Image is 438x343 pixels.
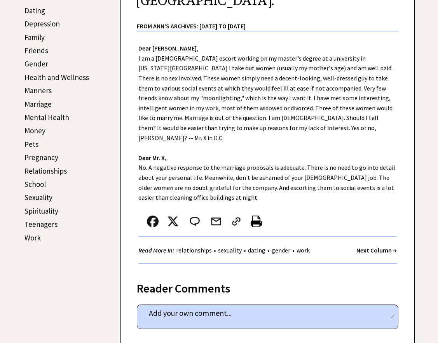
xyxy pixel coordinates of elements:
[167,216,179,227] img: x_small.png
[24,19,60,28] a: Depression
[24,206,58,216] a: Spirituality
[137,280,398,293] div: Reader Comments
[24,99,52,109] a: Marriage
[230,216,242,227] img: link_02.png
[356,246,397,254] a: Next Column →
[138,44,199,52] strong: Dear [PERSON_NAME],
[137,10,398,31] div: From Ann's Archives: [DATE] to [DATE]
[121,31,414,272] div: I am a [DEMOGRAPHIC_DATA] escort working on my master's degree at a university in [US_STATE][GEOG...
[24,233,41,242] a: Work
[24,73,89,82] a: Health and Wellness
[24,6,45,15] a: Dating
[24,33,45,42] a: Family
[210,216,222,227] img: mail.png
[188,216,201,227] img: message_round%202.png
[24,179,46,189] a: School
[138,245,312,255] div: • • • •
[24,139,38,149] a: Pets
[216,246,244,254] a: sexuality
[295,246,312,254] a: work
[138,154,167,162] strong: Dear Mr. X,
[246,246,267,254] a: dating
[251,216,262,227] img: printer%20icon.png
[147,216,159,227] img: facebook.png
[24,59,48,68] a: Gender
[174,246,214,254] a: relationships
[270,246,292,254] a: gender
[24,153,58,162] a: Pregnancy
[24,166,67,176] a: Relationships
[24,46,48,55] a: Friends
[24,86,52,95] a: Manners
[24,126,45,135] a: Money
[24,193,52,202] a: Sexuality
[24,113,69,122] a: Mental Health
[24,219,58,229] a: Teenagers
[138,246,174,254] strong: Read More In:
